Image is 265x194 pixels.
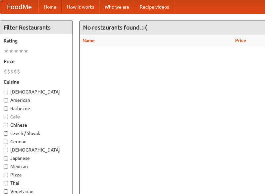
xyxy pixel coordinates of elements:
li: ★ [9,47,14,55]
input: American [4,98,8,102]
input: Thai [4,181,8,185]
label: Japanese [4,155,69,162]
h4: Filter Restaurants [0,21,73,34]
input: [DEMOGRAPHIC_DATA] [4,90,8,94]
h5: Cuisine [4,79,69,85]
label: Thai [4,180,69,186]
input: Barbecue [4,106,8,111]
li: $ [14,68,17,75]
li: $ [10,68,14,75]
label: [DEMOGRAPHIC_DATA] [4,89,69,95]
ng-pluralize: No restaurants found. :-( [83,24,147,31]
input: Czech / Slovak [4,131,8,136]
label: Czech / Slovak [4,130,69,137]
li: ★ [24,47,28,55]
input: [DEMOGRAPHIC_DATA] [4,148,8,152]
input: Mexican [4,164,8,169]
a: Who we are [99,0,134,14]
h5: Rating [4,37,69,44]
label: German [4,138,69,145]
a: Name [82,38,95,43]
label: Cafe [4,113,69,120]
label: Mexican [4,163,69,170]
li: $ [4,68,7,75]
a: Home [38,0,62,14]
input: German [4,140,8,144]
input: Vegetarian [4,189,8,194]
input: Chinese [4,123,8,127]
h5: Price [4,58,69,65]
li: ★ [19,47,24,55]
label: American [4,97,69,103]
input: Pizza [4,173,8,177]
li: ★ [14,47,19,55]
a: How it works [62,0,99,14]
a: Recipe videos [134,0,174,14]
li: $ [17,68,20,75]
li: $ [7,68,10,75]
label: Chinese [4,122,69,128]
input: Japanese [4,156,8,161]
label: Pizza [4,171,69,178]
a: Price [235,38,246,43]
label: Barbecue [4,105,69,112]
input: Cafe [4,115,8,119]
label: [DEMOGRAPHIC_DATA] [4,147,69,153]
a: FoodMe [0,0,38,14]
li: ★ [4,47,9,55]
